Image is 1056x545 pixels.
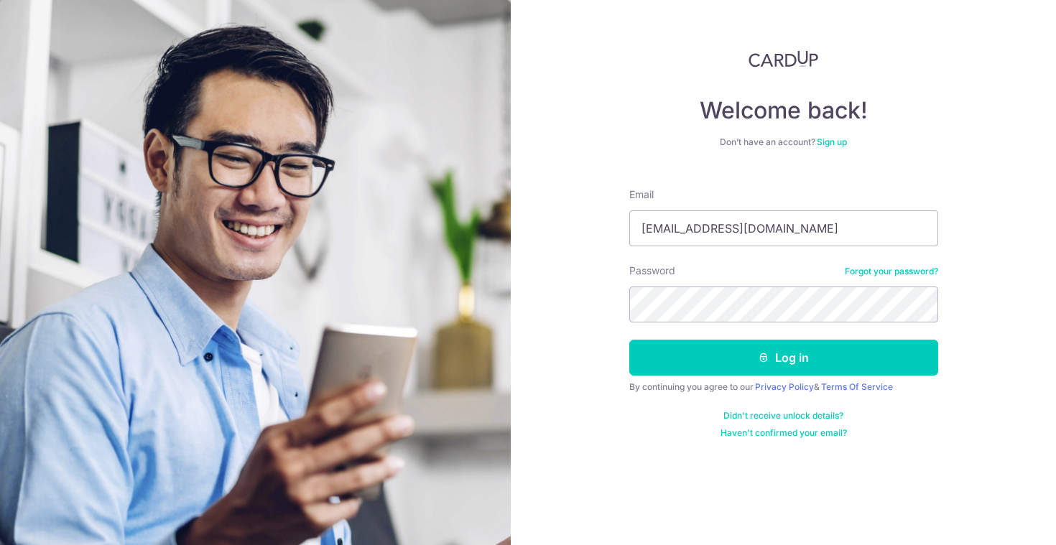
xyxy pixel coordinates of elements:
[629,210,938,246] input: Enter your Email
[629,187,654,202] label: Email
[723,410,843,421] a: Didn't receive unlock details?
[821,381,893,392] a: Terms Of Service
[755,381,814,392] a: Privacy Policy
[817,136,847,147] a: Sign up
[845,266,938,277] a: Forgot your password?
[629,264,675,278] label: Password
[629,96,938,125] h4: Welcome back!
[749,50,819,67] img: CardUp Logo
[629,381,938,393] div: By continuing you agree to our &
[629,136,938,148] div: Don’t have an account?
[629,340,938,376] button: Log in
[721,427,847,439] a: Haven't confirmed your email?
